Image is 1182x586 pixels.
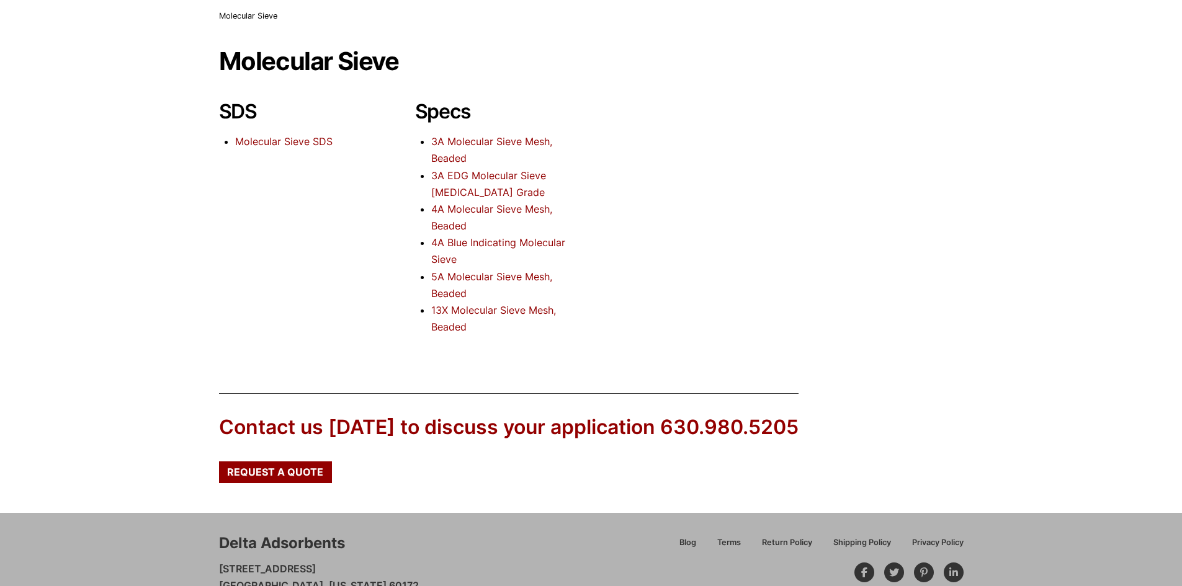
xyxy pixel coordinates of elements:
span: Return Policy [762,539,812,547]
div: Delta Adsorbents [219,533,345,554]
a: 4A Molecular Sieve Mesh, Beaded [431,203,552,232]
a: Request a Quote [219,461,332,482]
h1: Molecular Sieve [219,48,964,75]
span: Privacy Policy [912,539,964,547]
a: Molecular Sieve SDS [235,135,333,148]
div: Contact us [DATE] to discuss your application 630.980.5205 [219,414,799,442]
h2: Specs [415,100,571,123]
a: Privacy Policy [902,536,964,557]
span: Terms [717,539,741,547]
a: Shipping Policy [823,536,902,557]
a: Terms [707,536,751,557]
span: Molecular Sieve [219,11,277,20]
a: 3A EDG Molecular Sieve [MEDICAL_DATA] Grade [431,169,546,198]
a: 13X Molecular Sieve Mesh, Beaded [431,304,556,333]
a: 3A Molecular Sieve Mesh, Beaded [431,135,552,164]
h2: SDS [219,100,375,123]
a: Return Policy [751,536,823,557]
span: Shipping Policy [833,539,891,547]
span: Blog [679,539,696,547]
a: 5A Molecular Sieve Mesh, Beaded [431,270,552,300]
span: Request a Quote [227,467,323,477]
a: Blog [669,536,707,557]
a: 4A Blue Indicating Molecular Sieve [431,236,565,265]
